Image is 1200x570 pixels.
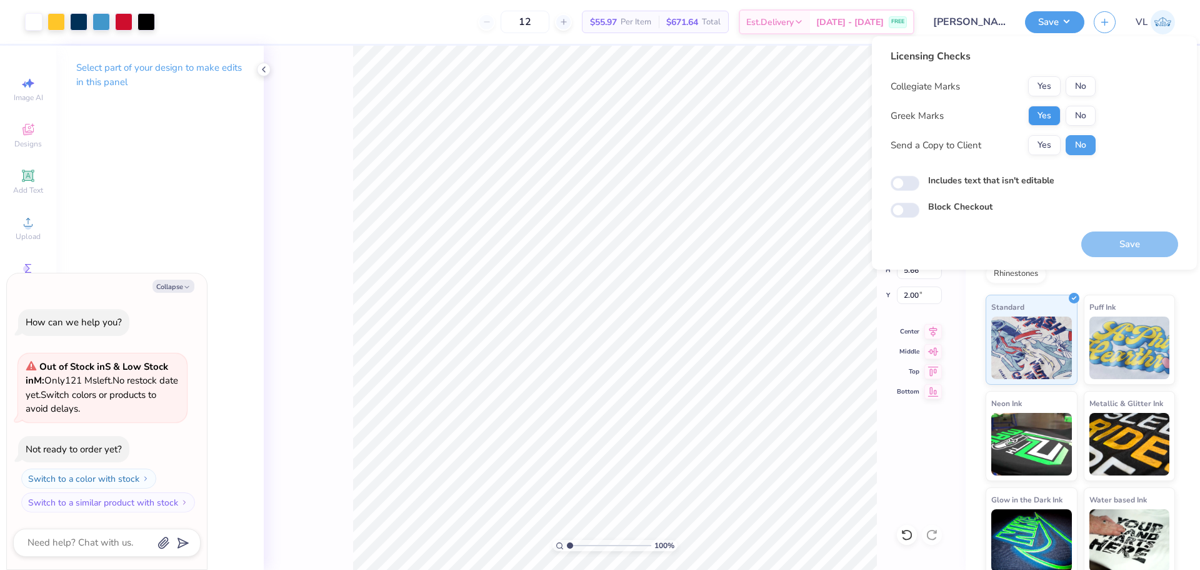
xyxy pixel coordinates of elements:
[816,16,884,29] span: [DATE] - [DATE]
[39,360,113,373] strong: Out of Stock in S
[590,16,617,29] span: $55.97
[501,11,549,33] input: – –
[891,138,981,153] div: Send a Copy to Client
[26,374,178,401] span: No restock date yet.
[1028,76,1061,96] button: Yes
[1066,135,1096,155] button: No
[991,493,1062,506] span: Glow in the Dark Ink
[897,387,919,396] span: Bottom
[1089,413,1170,476] img: Metallic & Glitter Ink
[1025,11,1084,33] button: Save
[13,185,43,195] span: Add Text
[897,347,919,356] span: Middle
[1136,15,1147,29] span: VL
[26,316,122,328] div: How can we help you?
[991,300,1024,313] span: Standard
[1028,135,1061,155] button: Yes
[26,360,178,415] span: Only 121 Ms left. Switch colors or products to avoid delays.
[924,9,1016,34] input: Untitled Design
[654,540,674,551] span: 100 %
[986,265,1046,283] div: Rhinestones
[991,413,1072,476] img: Neon Ink
[142,475,149,482] img: Switch to a color with stock
[1066,76,1096,96] button: No
[1136,10,1175,34] a: VL
[891,79,960,94] div: Collegiate Marks
[897,367,919,376] span: Top
[991,317,1072,379] img: Standard
[928,174,1054,187] label: Includes text that isn't editable
[181,499,188,506] img: Switch to a similar product with stock
[14,139,42,149] span: Designs
[26,443,122,455] div: Not ready to order yet?
[897,327,919,336] span: Center
[21,492,195,512] button: Switch to a similar product with stock
[891,109,944,123] div: Greek Marks
[21,469,156,489] button: Switch to a color with stock
[1089,493,1147,506] span: Water based Ink
[928,200,992,213] label: Block Checkout
[1089,300,1116,313] span: Puff Ink
[76,61,244,89] p: Select part of your design to make edits in this panel
[1028,106,1061,126] button: Yes
[1066,106,1096,126] button: No
[746,16,794,29] span: Est. Delivery
[991,397,1022,410] span: Neon Ink
[621,16,651,29] span: Per Item
[14,93,43,103] span: Image AI
[891,49,1096,64] div: Licensing Checks
[891,18,904,26] span: FREE
[16,232,41,242] span: Upload
[1089,317,1170,379] img: Puff Ink
[702,16,721,29] span: Total
[1151,10,1175,34] img: Vincent Lloyd Laurel
[666,16,698,29] span: $671.64
[152,280,194,293] button: Collapse
[1089,397,1163,410] span: Metallic & Glitter Ink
